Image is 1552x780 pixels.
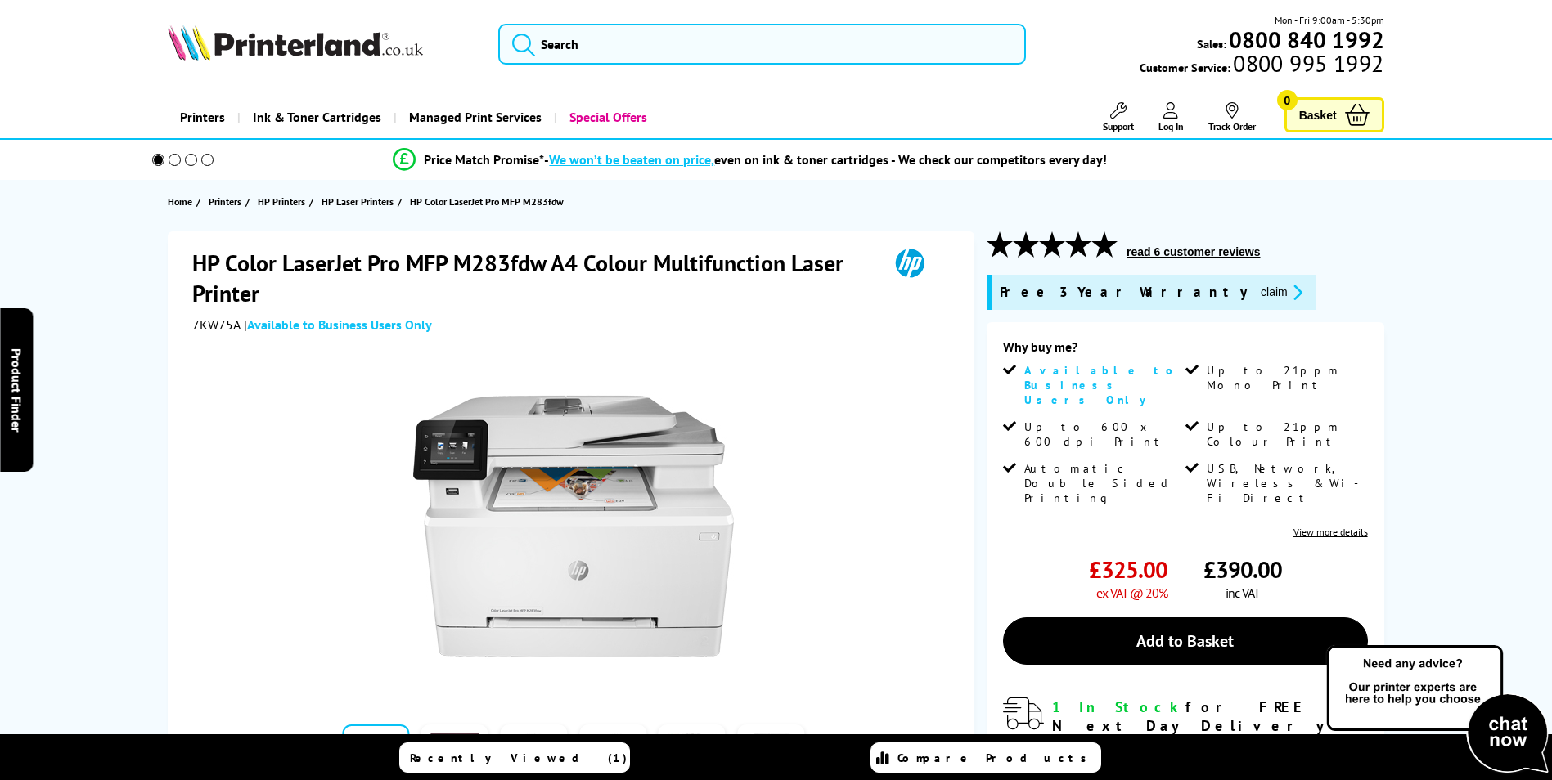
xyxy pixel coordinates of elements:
span: Printers [209,193,241,210]
span: Recently Viewed (1) [410,751,628,765]
a: Track Order [1208,102,1256,132]
span: Automatic Double Sided Printing [1024,461,1181,505]
span: Available to Business Users Only [247,316,432,333]
span: 0 [1277,90,1298,110]
span: Free 3 Year Warranty [1000,283,1248,302]
img: HP Color LaserJet Pro MFP M283fdw [413,365,734,686]
span: Product Finder [8,348,25,433]
a: Managed Print Services [394,96,554,138]
a: Basket 0 [1284,97,1384,132]
input: Search [498,24,1026,65]
div: modal_delivery [1003,697,1368,773]
div: - even on ink & toner cartridges - We check our competitors every day! [544,151,1107,168]
span: Available to Business Users Only [1024,363,1180,407]
span: Log In [1158,120,1184,132]
span: 0800 995 1992 [1230,56,1383,71]
span: Ink & Toner Cartridges [253,96,381,138]
a: View more details [1293,526,1368,538]
span: HP Laser Printers [322,193,394,210]
span: Mon - Fri 9:00am - 5:30pm [1275,12,1384,28]
span: | [244,316,432,333]
h1: HP Color LaserJet Pro MFP M283fdw A4 Colour Multifunction Laser Printer [192,248,872,308]
span: Home [168,193,192,210]
a: Special Offers [554,96,659,138]
div: for FREE Next Day Delivery [1052,697,1368,735]
span: inc VAT [1226,585,1260,601]
a: 0800 840 1992 [1226,32,1384,47]
span: Price Match Promise* [424,151,544,168]
span: £390.00 [1203,554,1282,585]
li: modal_Promise [130,146,1371,174]
span: Up to 21ppm Mono Print [1207,363,1364,392]
a: Printerland Logo [168,25,478,64]
a: Compare Products [870,742,1101,773]
img: HP [872,248,947,278]
span: Basket [1299,104,1337,126]
img: Printerland Logo [168,25,423,61]
a: Printers [209,193,245,210]
a: Home [168,193,196,210]
span: We won’t be beaten on price, [549,151,714,168]
a: HP Printers [258,193,309,210]
span: Compare Products [897,751,1095,765]
button: read 6 customer reviews [1122,244,1265,259]
span: Up to 21ppm Colour Print [1207,419,1364,449]
span: ex VAT @ 20% [1096,585,1167,601]
span: 1 In Stock [1052,697,1185,716]
span: USB, Network, Wireless & Wi-Fi Direct [1207,461,1364,505]
span: HP Printers [258,193,305,210]
button: promo-description [1256,283,1307,302]
a: Add to Basket [1003,617,1368,665]
a: HP Laser Printers [322,193,398,210]
span: Support [1103,120,1134,132]
span: HP Color LaserJet Pro MFP M283fdw [410,195,564,208]
a: Ink & Toner Cartridges [237,96,394,138]
a: Recently Viewed (1) [399,742,630,773]
img: Open Live Chat window [1323,643,1552,777]
div: Why buy me? [1003,338,1368,363]
a: Log In [1158,102,1184,132]
span: Sales: [1197,36,1226,52]
a: Support [1103,102,1134,132]
span: Up to 600 x 600 dpi Print [1024,419,1181,449]
a: Printers [168,96,237,138]
span: 7KW75A [192,316,241,333]
span: £325.00 [1089,554,1167,585]
b: 0800 840 1992 [1229,25,1384,55]
span: Customer Service: [1140,56,1383,75]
